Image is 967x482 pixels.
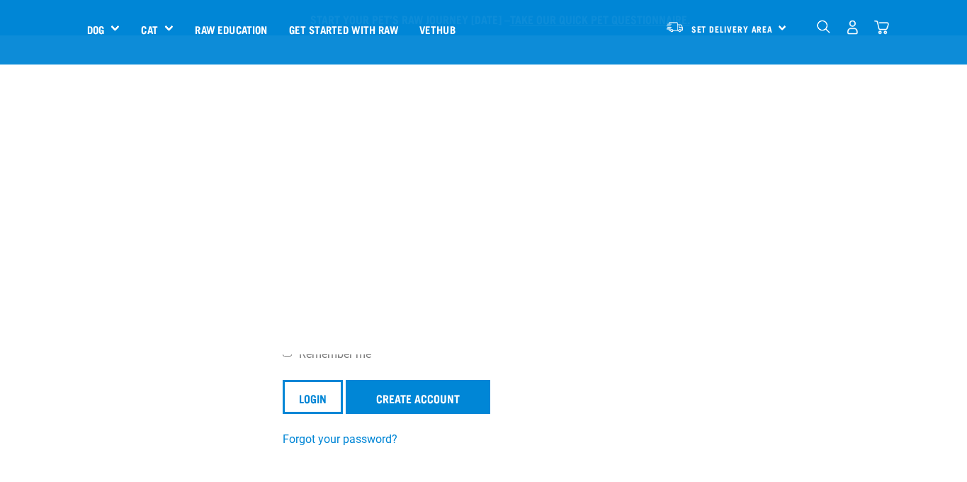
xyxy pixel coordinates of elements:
a: Raw Education [184,1,278,57]
a: Get started with Raw [278,1,409,57]
a: Create Account [346,380,490,414]
img: van-moving.png [665,21,684,33]
img: blank image [271,71,696,354]
img: home-icon@2x.png [874,20,889,35]
span: Set Delivery Area [691,26,774,31]
img: home-icon-1@2x.png [817,20,830,33]
input: Login [283,380,343,414]
a: Cat [141,21,157,38]
h1: Login [187,60,781,111]
a: Forgot your password? [283,432,397,446]
img: user.png [845,20,860,35]
a: Vethub [409,1,466,57]
a: Dog [87,21,104,38]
